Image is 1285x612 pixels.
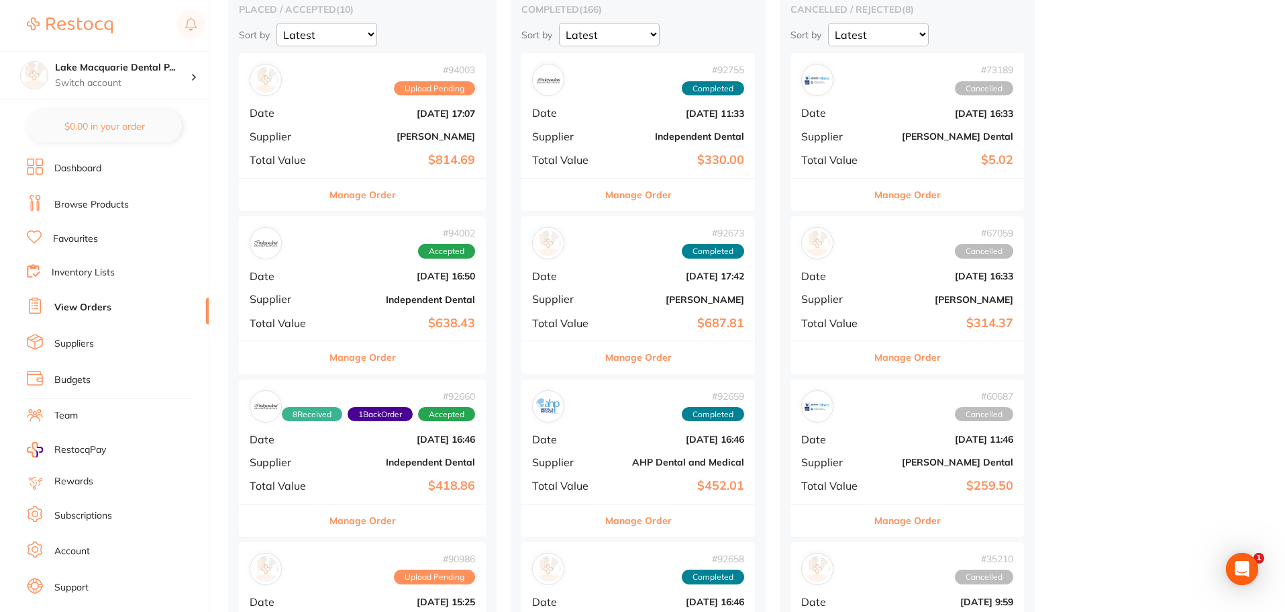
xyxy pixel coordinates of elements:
[54,509,112,523] a: Subscriptions
[253,556,278,582] img: Adam Dental
[250,480,321,492] span: Total Value
[801,433,868,445] span: Date
[879,316,1013,331] b: $314.37
[879,108,1013,119] b: [DATE] 16:33
[610,294,744,305] b: [PERSON_NAME]
[250,270,321,282] span: Date
[955,570,1013,584] span: Cancelled
[610,434,744,445] b: [DATE] 16:46
[801,154,868,166] span: Total Value
[54,475,93,488] a: Rewards
[1253,553,1264,564] span: 1
[801,130,868,142] span: Supplier
[532,596,599,608] span: Date
[418,244,475,259] span: Accepted
[805,67,830,93] img: Erskine Dental
[394,64,475,75] span: # 94003
[239,216,486,374] div: Independent Dental#94002AcceptedDate[DATE] 16:50SupplierIndependent DentalTotal Value$638.43Manag...
[282,407,342,422] span: Received
[610,479,744,493] b: $452.01
[54,581,89,595] a: Support
[329,505,396,537] button: Manage Order
[250,130,321,142] span: Supplier
[332,131,475,142] b: [PERSON_NAME]
[535,394,561,419] img: AHP Dental and Medical
[955,81,1013,96] span: Cancelled
[250,154,321,166] span: Total Value
[874,179,941,211] button: Manage Order
[532,130,599,142] span: Supplier
[27,442,106,457] a: RestocqPay
[535,556,561,582] img: Henry Schein Halas
[955,228,1013,238] span: # 67059
[27,442,43,457] img: RestocqPay
[54,545,90,558] a: Account
[879,294,1013,305] b: [PERSON_NAME]
[53,232,98,246] a: Favourites
[790,3,1024,15] h2: cancelled / rejected ( 8 )
[394,570,475,584] span: Upload Pending
[52,266,115,279] a: Inventory Lists
[610,131,744,142] b: Independent Dental
[879,434,1013,445] b: [DATE] 11:46
[535,230,561,256] img: Henry Schein Halas
[801,596,868,608] span: Date
[955,407,1013,422] span: Cancelled
[54,301,111,314] a: View Orders
[418,407,475,422] span: Accepted
[532,456,599,468] span: Supplier
[54,337,94,351] a: Suppliers
[605,505,672,537] button: Manage Order
[879,457,1013,468] b: [PERSON_NAME] Dental
[329,179,396,211] button: Manage Order
[610,108,744,119] b: [DATE] 11:33
[610,597,744,607] b: [DATE] 16:46
[805,394,830,419] img: Erskine Dental
[532,480,599,492] span: Total Value
[610,316,744,331] b: $687.81
[54,443,106,457] span: RestocqPay
[1226,553,1258,585] div: Open Intercom Messenger
[610,457,744,468] b: AHP Dental and Medical
[532,107,599,119] span: Date
[348,407,413,422] span: Back orders
[521,3,755,15] h2: completed ( 166 )
[801,480,868,492] span: Total Value
[801,317,868,329] span: Total Value
[955,554,1013,564] span: # 35210
[874,505,941,537] button: Manage Order
[239,380,486,537] div: Independent Dental#926608Received1BackOrderAcceptedDate[DATE] 16:46SupplierIndependent DentalTota...
[801,107,868,119] span: Date
[27,10,113,41] a: Restocq Logo
[21,62,48,89] img: Lake Macquarie Dental Practice
[532,154,599,166] span: Total Value
[682,244,744,259] span: Completed
[54,198,129,212] a: Browse Products
[874,341,941,374] button: Manage Order
[239,53,486,211] div: Henry Schein Halas#94003Upload PendingDate[DATE] 17:07Supplier[PERSON_NAME]Total Value$814.69Mana...
[250,293,321,305] span: Supplier
[955,64,1013,75] span: # 73189
[801,293,868,305] span: Supplier
[610,271,744,281] b: [DATE] 17:42
[682,81,744,96] span: Completed
[332,108,475,119] b: [DATE] 17:07
[682,391,744,402] span: # 92659
[879,271,1013,281] b: [DATE] 16:33
[805,230,830,256] img: Adam Dental
[253,67,278,93] img: Henry Schein Halas
[54,162,101,175] a: Dashboard
[253,230,278,256] img: Independent Dental
[250,433,321,445] span: Date
[329,341,396,374] button: Manage Order
[250,317,321,329] span: Total Value
[682,570,744,584] span: Completed
[54,374,91,387] a: Budgets
[394,81,475,96] span: Upload Pending
[790,29,821,41] p: Sort by
[532,317,599,329] span: Total Value
[879,131,1013,142] b: [PERSON_NAME] Dental
[282,391,475,402] span: # 92660
[250,596,321,608] span: Date
[532,293,599,305] span: Supplier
